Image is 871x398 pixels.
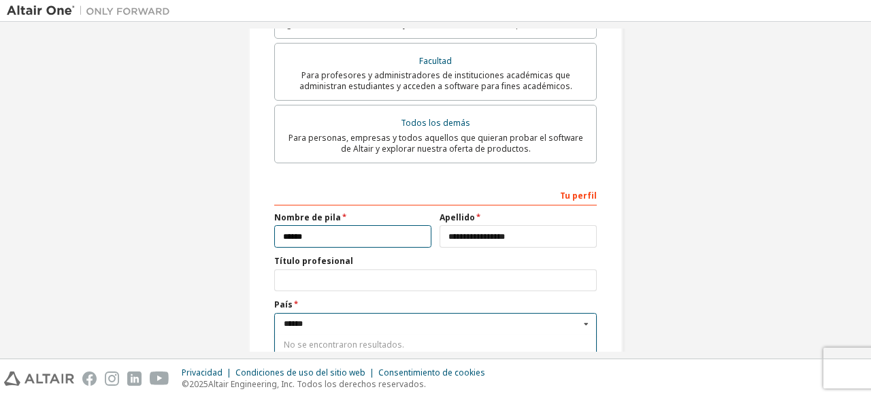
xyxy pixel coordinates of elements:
[274,299,293,310] font: País
[401,117,470,129] font: Todos los demás
[7,4,177,18] img: Altair Uno
[182,367,223,378] font: Privacidad
[299,69,572,92] font: Para profesores y administradores de instituciones académicas que administran estudiantes y acced...
[105,371,119,386] img: instagram.svg
[82,371,97,386] img: facebook.svg
[274,212,341,223] font: Nombre de pila
[440,212,475,223] font: Apellido
[235,367,365,378] font: Condiciones de uso del sitio web
[284,339,404,350] font: No se encontraron resultados.
[208,378,426,390] font: Altair Engineering, Inc. Todos los derechos reservados.
[189,378,208,390] font: 2025
[419,55,452,67] font: Facultad
[182,378,189,390] font: ©
[289,132,583,154] font: Para personas, empresas y todos aquellos que quieran probar el software de Altair y explorar nues...
[150,371,169,386] img: youtube.svg
[560,190,597,201] font: Tu perfil
[127,371,142,386] img: linkedin.svg
[274,255,353,267] font: Título profesional
[378,367,485,378] font: Consentimiento de cookies
[4,371,74,386] img: altair_logo.svg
